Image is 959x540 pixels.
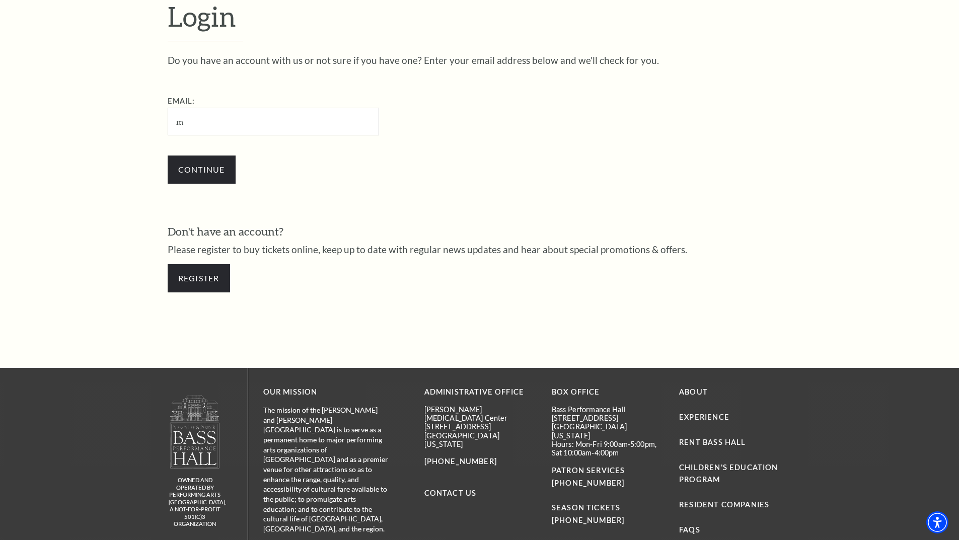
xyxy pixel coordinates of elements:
[552,386,664,399] p: BOX OFFICE
[552,440,664,457] p: Hours: Mon-Fri 9:00am-5:00pm, Sat 10:00am-4:00pm
[263,386,389,399] p: OUR MISSION
[168,108,379,135] input: Required
[552,465,664,490] p: PATRON SERVICES [PHONE_NUMBER]
[424,431,537,449] p: [GEOGRAPHIC_DATA][US_STATE]
[424,455,537,468] p: [PHONE_NUMBER]
[168,97,195,105] label: Email:
[679,500,769,509] a: Resident Companies
[679,438,746,446] a: Rent Bass Hall
[424,386,537,399] p: Administrative Office
[552,405,664,414] p: Bass Performance Hall
[263,405,389,534] p: The mission of the [PERSON_NAME] and [PERSON_NAME][GEOGRAPHIC_DATA] is to serve as a permanent ho...
[679,463,778,484] a: Children's Education Program
[424,422,537,431] p: [STREET_ADDRESS]
[168,55,792,65] p: Do you have an account with us or not sure if you have one? Enter your email address below and we...
[679,525,700,534] a: FAQs
[169,477,222,528] p: owned and operated by Performing Arts [GEOGRAPHIC_DATA], A NOT-FOR-PROFIT 501(C)3 ORGANIZATION
[168,156,236,184] input: Submit button
[424,489,477,497] a: Contact Us
[169,395,220,469] img: owned and operated by Performing Arts Fort Worth, A NOT-FOR-PROFIT 501(C)3 ORGANIZATION
[552,489,664,527] p: SEASON TICKETS [PHONE_NUMBER]
[552,422,664,440] p: [GEOGRAPHIC_DATA][US_STATE]
[168,224,792,240] h3: Don't have an account?
[679,388,708,396] a: About
[168,264,230,292] a: Register
[168,245,792,254] p: Please register to buy tickets online, keep up to date with regular news updates and hear about s...
[424,405,537,423] p: [PERSON_NAME][MEDICAL_DATA] Center
[679,413,729,421] a: Experience
[552,414,664,422] p: [STREET_ADDRESS]
[926,511,948,533] div: Accessibility Menu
